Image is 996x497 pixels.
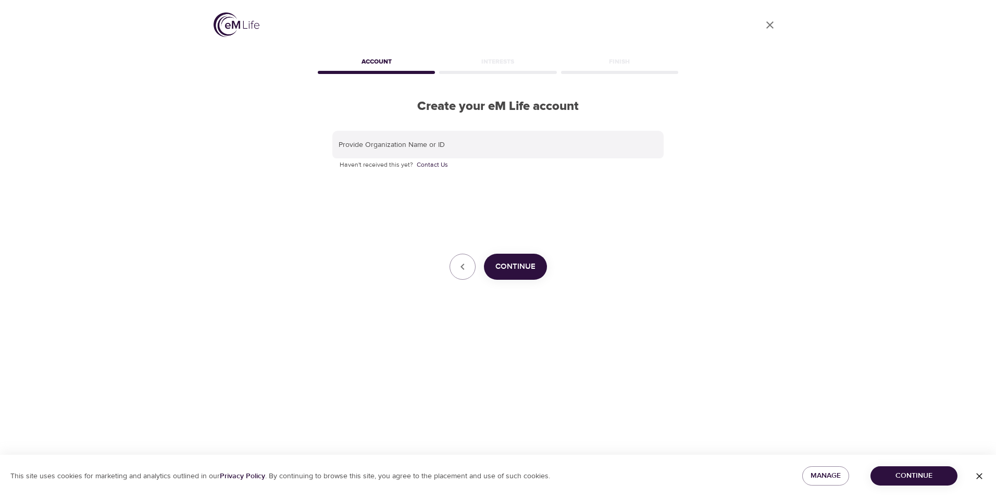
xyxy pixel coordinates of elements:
[316,99,680,114] h2: Create your eM Life account
[340,160,656,170] p: Haven't received this yet?
[757,13,782,38] a: close
[220,471,265,481] a: Privacy Policy
[879,469,949,482] span: Continue
[214,13,259,37] img: logo
[417,160,448,170] a: Contact Us
[495,260,536,274] span: Continue
[484,254,547,280] button: Continue
[811,469,841,482] span: Manage
[802,466,849,486] button: Manage
[870,466,957,486] button: Continue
